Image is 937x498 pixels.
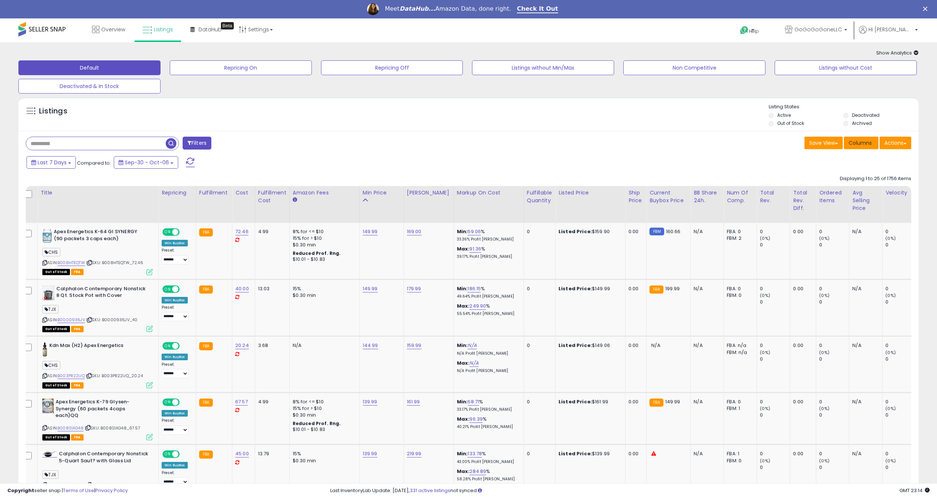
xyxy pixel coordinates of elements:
div: N/A [694,228,718,235]
span: FBA [71,382,84,389]
div: [PERSON_NAME] [407,189,451,197]
div: $149.99 [559,285,620,292]
div: 0 [819,356,849,362]
div: 0 [819,342,849,349]
small: FBA [199,228,213,236]
i: DataHub... [399,5,435,12]
div: 0 [760,464,790,471]
img: 41vLE2IxO6L._SL40_.jpg [42,342,47,357]
div: Avg Selling Price [852,189,879,212]
div: 8% for <= $10 [293,228,354,235]
div: 0 [760,285,790,292]
small: (0%) [885,406,896,411]
span: All listings that are currently out of stock and unavailable for purchase on Amazon [42,434,70,441]
div: N/A [694,285,718,292]
a: 68.71 [468,398,479,406]
div: Win BuyBox [162,240,188,246]
a: 133.78 [468,450,482,457]
div: Total Rev. Diff. [793,189,813,212]
button: Filters [183,137,211,150]
div: 0 [885,450,915,457]
a: 20.24 [235,342,249,349]
small: FBA [199,399,213,407]
b: Apex Energetics K-64 GI SYNERGY (90 packets 3 caps each) [54,228,143,244]
div: 0 [885,242,915,248]
div: 15% for > $10 [293,235,354,242]
a: Privacy Policy [95,487,128,494]
span: ON [163,451,172,457]
div: FBM: n/a [727,349,751,356]
div: ASIN: [42,228,153,274]
span: 199.99 [665,285,680,292]
button: Deactivated & In Stock [18,79,161,94]
div: % [457,285,518,299]
div: 0 [819,285,849,292]
b: Min: [457,398,468,405]
span: OFF [179,229,190,235]
button: Listings without Cost [775,60,917,75]
small: (0%) [885,292,896,298]
div: Min Price [363,189,401,197]
a: Check It Out [517,5,558,13]
span: | SKU: B0000936JV_40 [86,317,137,323]
div: Displaying 1 to 25 of 1756 items [840,175,911,182]
span: Columns [849,139,872,147]
p: 43.00% Profit [PERSON_NAME] [457,459,518,464]
div: 13.03 [258,285,284,292]
div: 0 [760,412,790,418]
a: Settings [233,18,278,41]
div: ASIN: [42,399,153,439]
label: Deactivated [852,112,880,118]
button: Columns [844,137,878,149]
b: Min: [457,228,468,235]
a: 149.99 [363,228,378,235]
a: 139.99 [363,450,377,457]
small: FBA [199,342,213,350]
div: 0 [819,412,849,418]
a: 159.99 [407,342,422,349]
th: The percentage added to the cost of goods (COGS) that forms the calculator for Min & Max prices. [454,186,524,223]
a: 69.06 [468,228,481,235]
span: Sep-30 - Oct-06 [125,159,169,166]
span: Overview [101,26,125,33]
a: 72.46 [235,228,249,235]
div: $0.30 min [293,292,354,299]
button: Actions [880,137,911,149]
b: Listed Price: [559,285,592,292]
div: Repricing [162,189,193,197]
a: 144.99 [363,342,378,349]
div: 0.00 [628,399,641,405]
div: $159.90 [559,228,620,235]
div: $10.01 - $10.83 [293,256,354,263]
div: 13.79 [258,450,284,457]
div: N/A [852,399,877,405]
p: 49.64% Profit [PERSON_NAME] [457,294,518,299]
div: Win BuyBox [162,462,188,469]
div: Listed Price [559,189,622,197]
span: 160.66 [666,228,681,235]
div: 0 [885,464,915,471]
b: Max: [457,415,470,422]
div: 0.00 [793,399,810,405]
span: GoGoGoGoneLLC [795,26,842,33]
div: 0 [885,399,915,405]
span: Show Analytics [876,49,919,56]
a: B008S1AG48 [57,425,84,431]
div: BB Share 24h. [694,189,721,204]
div: 0.00 [793,342,810,349]
div: 0 [819,450,849,457]
div: Tooltip anchor [221,22,234,29]
a: 149.99 [363,285,378,292]
div: 0 [760,399,790,405]
div: N/A [293,342,354,349]
div: 0.00 [628,228,641,235]
div: 0 [527,285,550,292]
small: (0%) [885,458,896,464]
div: N/A [694,342,718,349]
div: 0 [885,412,915,418]
b: Apex Energetics K-79 Glysen-Synergy (60 packets 4caps each)QQ [56,399,145,421]
div: 0.00 [628,450,641,457]
small: (0%) [760,406,770,411]
div: Velocity [885,189,912,197]
div: FBA: n/a [727,342,751,349]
